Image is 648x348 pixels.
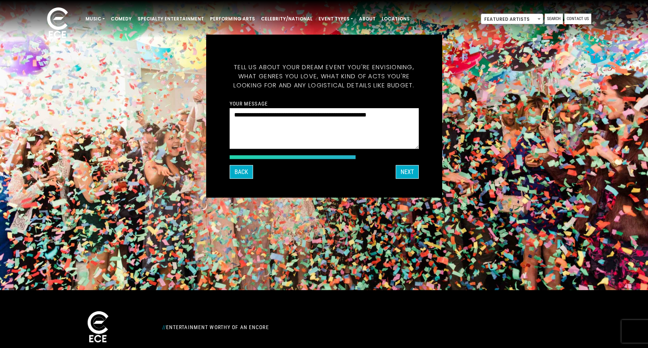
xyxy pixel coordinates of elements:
[39,5,76,42] img: ece_new_logo_whitev2-1.png
[207,12,258,25] a: Performing Arts
[82,12,108,25] a: Music
[481,14,543,24] span: Featured Artists
[158,321,407,333] div: Entertainment Worthy of an Encore
[230,100,268,107] label: Your message
[564,14,591,24] a: Contact Us
[230,165,253,179] button: Back
[162,324,166,330] span: //
[356,12,379,25] a: About
[379,12,413,25] a: Locations
[258,12,315,25] a: Celebrity/National
[230,54,419,99] h5: Tell us about your dream event you're envisioning, what genres you love, what kind of acts you're...
[79,309,117,346] img: ece_new_logo_whitev2-1.png
[315,12,356,25] a: Event Types
[108,12,135,25] a: Comedy
[396,165,419,179] button: Next
[545,14,563,24] a: Search
[481,14,543,25] span: Featured Artists
[135,12,207,25] a: Specialty Entertainment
